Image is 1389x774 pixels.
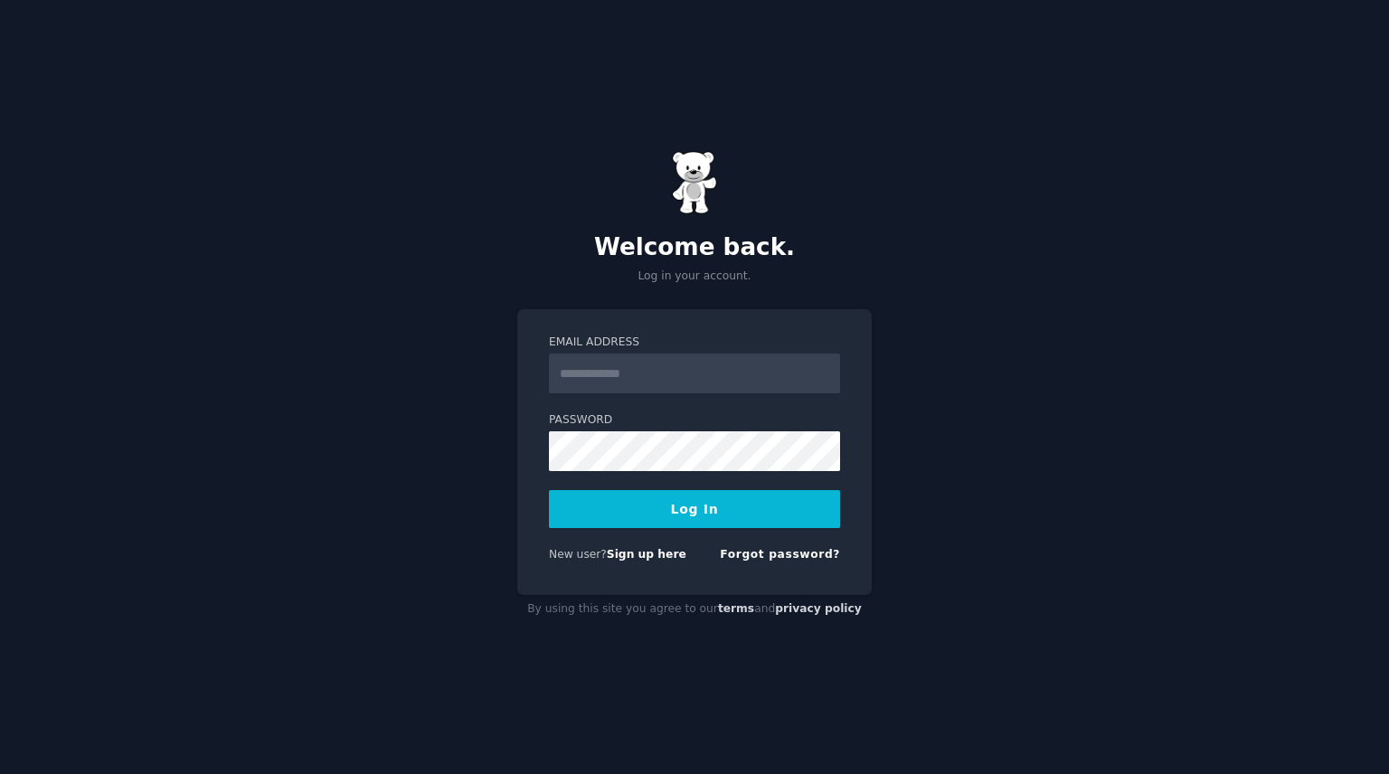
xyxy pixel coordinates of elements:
[517,233,872,262] h2: Welcome back.
[549,548,607,561] span: New user?
[549,412,840,429] label: Password
[549,335,840,351] label: Email Address
[672,151,717,214] img: Gummy Bear
[718,602,754,615] a: terms
[549,490,840,528] button: Log In
[720,548,840,561] a: Forgot password?
[517,595,872,624] div: By using this site you agree to our and
[517,269,872,285] p: Log in your account.
[775,602,862,615] a: privacy policy
[607,548,686,561] a: Sign up here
